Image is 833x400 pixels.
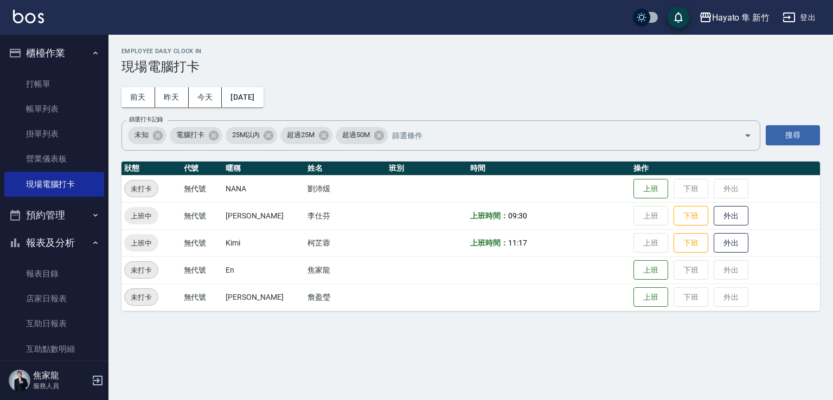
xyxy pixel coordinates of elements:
[766,125,820,145] button: 搜尋
[170,127,222,144] div: 電腦打卡
[4,337,104,362] a: 互助點數明細
[222,87,263,107] button: [DATE]
[124,210,158,222] span: 上班中
[631,162,820,176] th: 操作
[129,115,163,124] label: 篩選打卡記錄
[470,238,508,247] b: 上班時間：
[121,59,820,74] h3: 現場電腦打卡
[189,87,222,107] button: 今天
[305,256,386,283] td: 焦家龍
[633,287,668,307] button: 上班
[223,229,304,256] td: Kimi
[125,183,158,195] span: 未打卡
[305,162,386,176] th: 姓名
[714,206,748,226] button: 外出
[13,10,44,23] img: Logo
[223,162,304,176] th: 暱稱
[9,370,30,391] img: Person
[778,8,820,28] button: 登出
[4,121,104,146] a: 掛單列表
[470,211,508,220] b: 上班時間：
[668,7,689,28] button: save
[128,127,166,144] div: 未知
[223,256,304,283] td: En
[128,130,155,140] span: 未知
[386,162,467,176] th: 班別
[695,7,774,29] button: Hayato 隼 新竹
[4,261,104,286] a: 報表目錄
[121,162,181,176] th: 狀態
[121,87,155,107] button: 前天
[4,96,104,121] a: 帳單列表
[280,127,332,144] div: 超過25M
[223,202,304,229] td: [PERSON_NAME]
[633,260,668,280] button: 上班
[181,229,223,256] td: 無代號
[33,381,88,391] p: 服務人員
[4,172,104,197] a: 現場電腦打卡
[4,146,104,171] a: 營業儀表板
[223,283,304,311] td: [PERSON_NAME]
[181,256,223,283] td: 無代號
[121,48,820,55] h2: Employee Daily Clock In
[633,179,668,199] button: 上班
[181,202,223,229] td: 無代號
[226,130,266,140] span: 25M以內
[4,201,104,229] button: 預約管理
[305,229,386,256] td: 柯芷蓉
[4,72,104,96] a: 打帳單
[223,175,304,202] td: NANA
[739,127,757,144] button: Open
[674,206,708,226] button: 下班
[389,126,725,145] input: 篩選條件
[305,283,386,311] td: 詹盈瑩
[508,238,527,247] span: 11:17
[124,237,158,249] span: 上班中
[4,229,104,257] button: 報表及分析
[336,127,388,144] div: 超過50M
[714,233,748,253] button: 外出
[125,264,158,276] span: 未打卡
[181,162,223,176] th: 代號
[336,130,376,140] span: 超過50M
[33,370,88,381] h5: 焦家龍
[170,130,211,140] span: 電腦打卡
[125,292,158,303] span: 未打卡
[226,127,278,144] div: 25M以內
[181,175,223,202] td: 無代號
[305,202,386,229] td: 李仕芬
[280,130,321,140] span: 超過25M
[305,175,386,202] td: 劉沛煖
[4,311,104,336] a: 互助日報表
[155,87,189,107] button: 昨天
[467,162,631,176] th: 時間
[4,286,104,311] a: 店家日報表
[674,233,708,253] button: 下班
[508,211,527,220] span: 09:30
[181,283,223,311] td: 無代號
[712,11,770,24] div: Hayato 隼 新竹
[4,39,104,67] button: 櫃檯作業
